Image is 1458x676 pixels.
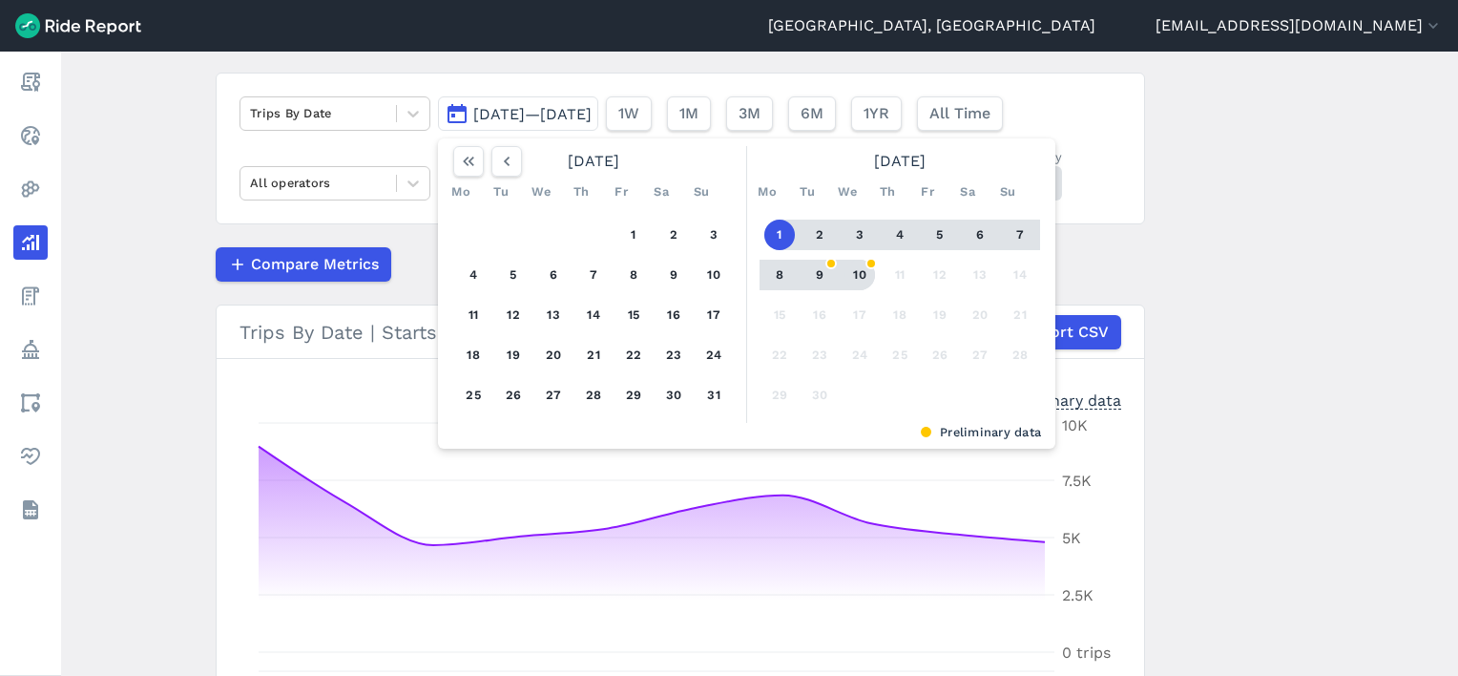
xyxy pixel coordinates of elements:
button: 27 [538,380,569,411]
div: Sa [952,177,983,207]
button: 8 [764,260,795,290]
button: 30 [658,380,689,411]
button: 19 [925,300,955,330]
span: 1M [679,102,698,125]
span: Compare Metrics [251,253,379,276]
a: Fees [13,279,48,313]
button: 18 [458,340,489,370]
a: Areas [13,386,48,420]
div: Tu [486,177,516,207]
button: All Time [917,96,1003,131]
button: 5 [925,220,955,250]
a: [GEOGRAPHIC_DATA], [GEOGRAPHIC_DATA] [768,14,1095,37]
button: 22 [764,340,795,370]
button: 16 [658,300,689,330]
tspan: 5K [1062,529,1081,547]
button: 24 [844,340,875,370]
div: Su [992,177,1023,207]
button: 23 [804,340,835,370]
button: 4 [885,220,915,250]
div: Fr [912,177,943,207]
button: 27 [965,340,995,370]
a: Health [13,439,48,474]
span: [DATE]—[DATE] [473,105,592,123]
button: 20 [965,300,995,330]
button: 22 [618,340,649,370]
div: Mo [752,177,782,207]
button: 13 [965,260,995,290]
tspan: 2.5K [1062,586,1093,604]
button: 8 [618,260,649,290]
button: 14 [1005,260,1035,290]
div: [DATE] [752,146,1048,177]
button: 1W [606,96,652,131]
button: 17 [698,300,729,330]
span: All Time [929,102,990,125]
button: 29 [764,380,795,411]
button: 2 [804,220,835,250]
button: 25 [885,340,915,370]
tspan: 0 trips [1062,644,1111,662]
button: 12 [498,300,529,330]
button: 13 [538,300,569,330]
button: 1 [764,220,795,250]
button: 17 [844,300,875,330]
button: 3 [844,220,875,250]
div: Sa [646,177,677,207]
div: Th [872,177,903,207]
button: 28 [1005,340,1035,370]
button: 25 [458,380,489,411]
button: 20 [538,340,569,370]
a: Analyze [13,225,48,260]
div: Th [566,177,596,207]
div: Trips By Date | Starts | Milwaukee City Limits (Final) [240,315,1121,349]
button: 14 [578,300,609,330]
span: 3M [739,102,760,125]
button: 15 [618,300,649,330]
button: 3M [726,96,773,131]
button: 28 [578,380,609,411]
button: 24 [698,340,729,370]
a: Report [13,65,48,99]
button: 6 [965,220,995,250]
button: 26 [498,380,529,411]
button: 23 [658,340,689,370]
div: [DATE] [446,146,741,177]
div: Preliminary data [999,390,1121,410]
button: 1M [667,96,711,131]
button: 1YR [851,96,902,131]
tspan: 10K [1062,416,1088,434]
span: 6M [801,102,823,125]
button: 6M [788,96,836,131]
div: Mo [446,177,476,207]
button: 10 [844,260,875,290]
button: 4 [458,260,489,290]
button: 26 [925,340,955,370]
button: 15 [764,300,795,330]
button: 12 [925,260,955,290]
span: 1W [618,102,639,125]
span: Export CSV [1023,321,1109,344]
button: 16 [804,300,835,330]
div: Tu [792,177,823,207]
a: Realtime [13,118,48,153]
button: 11 [458,300,489,330]
button: 9 [658,260,689,290]
span: 1YR [864,102,889,125]
tspan: 7.5K [1062,472,1092,490]
button: 21 [578,340,609,370]
button: 1 [618,220,649,250]
div: We [526,177,556,207]
button: 2 [658,220,689,250]
button: 10 [698,260,729,290]
button: [DATE]—[DATE] [438,96,598,131]
a: Policy [13,332,48,367]
a: Datasets [13,493,48,527]
button: 7 [1005,220,1035,250]
div: Preliminary data [452,423,1041,441]
a: Heatmaps [13,172,48,206]
button: 3 [698,220,729,250]
img: Ride Report [15,13,141,38]
button: [EMAIL_ADDRESS][DOMAIN_NAME] [1156,14,1443,37]
button: 30 [804,380,835,411]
